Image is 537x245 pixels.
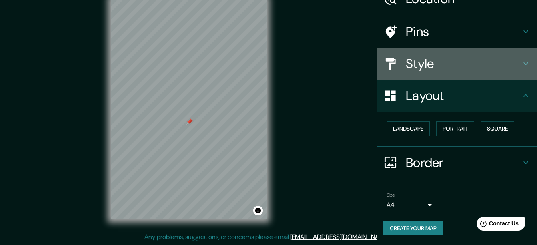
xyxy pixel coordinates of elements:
iframe: Help widget launcher [466,214,528,236]
h4: Layout [406,88,521,104]
div: A4 [387,199,435,211]
label: Size [387,191,395,198]
button: Create your map [383,221,443,236]
button: Square [481,121,514,136]
div: Style [377,48,537,80]
button: Toggle attribution [253,206,263,215]
p: Any problems, suggestions, or concerns please email . [144,232,390,242]
button: Portrait [436,121,474,136]
div: Pins [377,16,537,48]
button: Landscape [387,121,430,136]
a: [EMAIL_ADDRESS][DOMAIN_NAME] [290,233,389,241]
h4: Style [406,56,521,72]
h4: Border [406,155,521,171]
div: Border [377,147,537,179]
h4: Pins [406,24,521,40]
div: Layout [377,80,537,112]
